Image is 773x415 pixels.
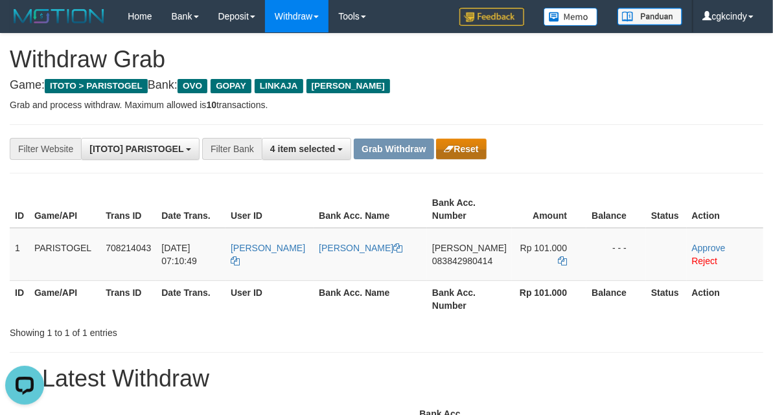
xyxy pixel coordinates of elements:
div: Filter Website [10,138,81,160]
span: Copy 083842980414 to clipboard [432,256,492,266]
span: [PERSON_NAME] [231,243,305,253]
button: 4 item selected [262,138,351,160]
h4: Game: Bank: [10,79,763,92]
a: Reject [692,256,718,266]
th: Bank Acc. Name [314,280,427,317]
span: [PERSON_NAME] [432,243,507,253]
th: Action [687,280,763,317]
a: Copy 101000 to clipboard [558,256,567,266]
td: - - - [586,228,646,281]
span: 708214043 [106,243,151,253]
button: [ITOTO] PARISTOGEL [81,138,200,160]
p: Grab and process withdraw. Maximum allowed is transactions. [10,98,763,111]
button: Open LiveChat chat widget [5,5,44,44]
img: Button%20Memo.svg [544,8,598,26]
th: Date Trans. [156,191,225,228]
th: ID [10,280,29,317]
img: Feedback.jpg [459,8,524,26]
img: MOTION_logo.png [10,6,108,26]
div: Showing 1 to 1 of 1 entries [10,321,312,339]
span: ITOTO > PARISTOGEL [45,79,148,93]
th: Trans ID [100,280,156,317]
h1: 15 Latest Withdraw [10,366,763,392]
td: 1 [10,228,29,281]
th: Balance [586,191,646,228]
th: Status [646,280,686,317]
th: Action [687,191,763,228]
th: User ID [225,280,314,317]
th: Bank Acc. Number [427,191,512,228]
span: Rp 101.000 [520,243,567,253]
th: ID [10,191,29,228]
h1: Withdraw Grab [10,47,763,73]
th: User ID [225,191,314,228]
th: Status [646,191,686,228]
span: [ITOTO] PARISTOGEL [89,144,183,154]
th: Game/API [29,280,100,317]
strong: 10 [206,100,216,110]
button: Reset [436,139,486,159]
th: Bank Acc. Number [427,280,512,317]
span: 4 item selected [270,144,335,154]
th: Date Trans. [156,280,225,317]
a: Approve [692,243,726,253]
th: Balance [586,280,646,317]
span: [DATE] 07:10:49 [161,243,197,266]
span: [PERSON_NAME] [306,79,390,93]
th: Amount [512,191,586,228]
a: [PERSON_NAME] [231,243,305,266]
td: PARISTOGEL [29,228,100,281]
th: Bank Acc. Name [314,191,427,228]
th: Rp 101.000 [512,280,586,317]
span: GOPAY [211,79,251,93]
a: [PERSON_NAME] [319,243,402,253]
span: LINKAJA [255,79,303,93]
img: panduan.png [617,8,682,25]
th: Trans ID [100,191,156,228]
th: Game/API [29,191,100,228]
button: Grab Withdraw [354,139,433,159]
span: OVO [178,79,207,93]
div: Filter Bank [202,138,262,160]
